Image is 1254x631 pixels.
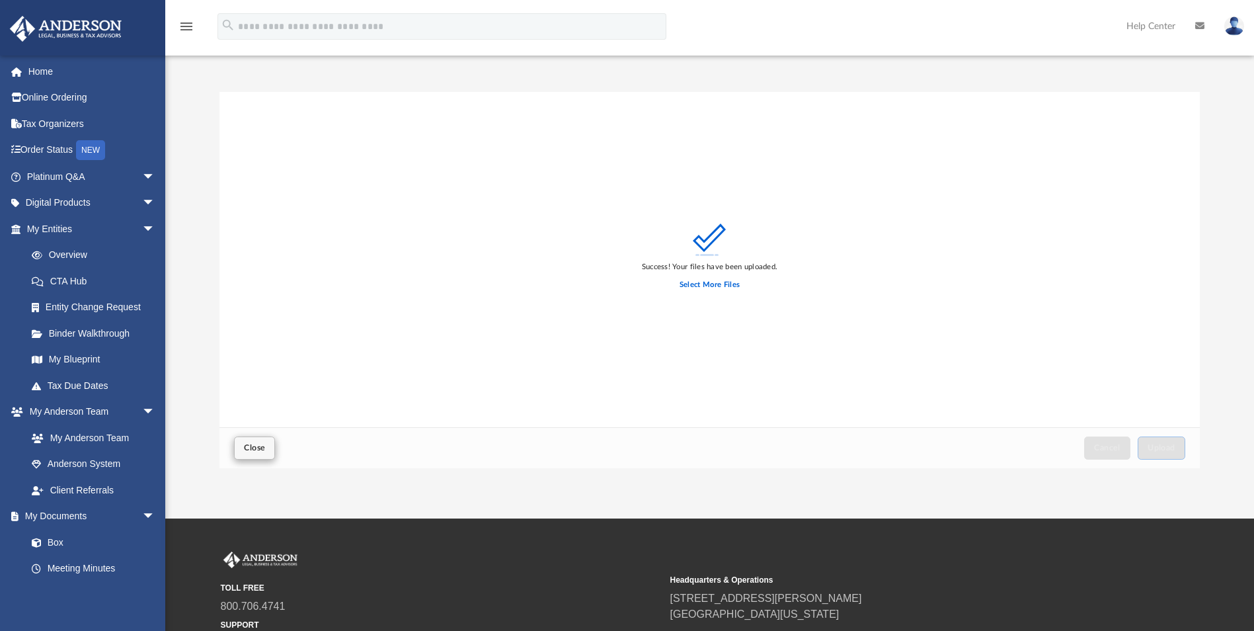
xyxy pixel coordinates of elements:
small: TOLL FREE [221,582,661,594]
a: Platinum Q&Aarrow_drop_down [9,163,175,190]
span: arrow_drop_down [142,399,169,426]
button: Cancel [1084,437,1130,460]
a: 800.706.4741 [221,601,286,612]
a: Tax Organizers [9,110,175,137]
a: Client Referrals [19,477,169,503]
div: grid [219,92,1199,428]
a: Meeting Minutes [19,556,169,582]
a: [GEOGRAPHIC_DATA][US_STATE] [670,609,840,620]
label: Select More Files [680,279,740,291]
img: Anderson Advisors Platinum Portal [221,552,300,569]
span: Close [244,444,265,452]
span: Upload [1148,444,1175,452]
a: Entity Change Request [19,294,175,321]
div: Upload [219,92,1199,468]
div: Success! Your files have been uploaded. [642,261,777,273]
a: CTA Hub [19,268,175,294]
a: Tax Due Dates [19,372,175,399]
i: search [221,18,235,32]
a: Box [19,529,162,556]
a: Order StatusNEW [9,137,175,164]
small: SUPPORT [221,619,661,631]
i: menu [178,19,194,34]
a: Forms Library [19,581,162,608]
a: My Anderson Teamarrow_drop_down [9,399,169,425]
span: arrow_drop_down [142,503,169,530]
img: User Pic [1224,17,1244,36]
a: My Documentsarrow_drop_down [9,503,169,530]
div: NEW [76,140,105,160]
span: arrow_drop_down [142,190,169,217]
span: arrow_drop_down [142,163,169,190]
a: menu [178,25,194,34]
a: Digital Productsarrow_drop_down [9,190,175,216]
small: Headquarters & Operations [670,574,1111,586]
a: Online Ordering [9,85,175,111]
a: Home [9,58,175,85]
a: [STREET_ADDRESS][PERSON_NAME] [670,593,862,604]
span: arrow_drop_down [142,216,169,243]
a: My Blueprint [19,347,169,373]
a: Anderson System [19,451,169,478]
img: Anderson Advisors Platinum Portal [6,16,126,42]
a: Overview [19,242,175,269]
span: Cancel [1094,444,1120,452]
button: Close [234,437,275,460]
button: Upload [1138,437,1185,460]
a: My Anderson Team [19,425,162,451]
a: Binder Walkthrough [19,320,175,347]
a: My Entitiesarrow_drop_down [9,216,175,242]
